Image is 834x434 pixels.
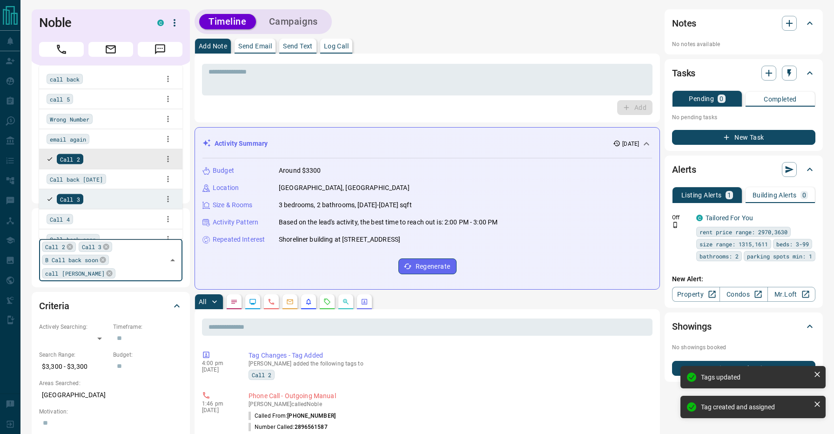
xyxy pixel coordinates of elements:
[689,95,714,102] p: Pending
[249,351,649,360] p: Tag Changes - Tag Added
[199,43,227,49] p: Add Note
[727,192,731,198] p: 1
[249,423,328,431] p: Number Called:
[672,12,815,34] div: Notes
[268,298,275,305] svg: Calls
[157,20,164,26] div: condos.ca
[279,200,412,210] p: 3 bedrooms, 2 bathrooms, [DATE]-[DATE] sqft
[398,258,457,274] button: Regenerate
[50,175,103,184] span: Call back [DATE]
[672,274,815,284] p: New Alert:
[672,319,712,334] h2: Showings
[39,351,108,359] p: Search Range:
[286,298,294,305] svg: Emails
[252,370,271,380] span: Call 2
[699,239,768,249] span: size range: 1315,1611
[696,215,703,221] div: condos.ca
[39,323,108,331] p: Actively Searching:
[764,96,797,102] p: Completed
[361,298,368,305] svg: Agent Actions
[39,15,143,30] h1: Noble
[672,40,815,48] p: No notes available
[305,298,312,305] svg: Listing Alerts
[720,287,767,302] a: Condos
[706,214,753,222] a: Tailored For You
[672,315,815,338] div: Showings
[50,75,80,84] span: call back
[672,66,695,81] h2: Tasks
[202,360,235,366] p: 4:00 pm
[324,43,349,49] p: Log Call
[260,14,327,29] button: Campaigns
[199,298,206,305] p: All
[42,255,109,265] div: B Call back soon
[82,242,102,251] span: Call 3
[60,195,80,204] span: Call 3
[776,239,809,249] span: beds: 3-99
[215,139,268,149] p: Activity Summary
[230,298,238,305] svg: Notes
[45,242,65,251] span: Call 2
[699,227,787,237] span: rent price range: 2970,3630
[747,251,812,261] span: parking spots min: 1
[39,359,108,374] p: $3,300 - $3,300
[213,166,234,176] p: Budget
[802,192,806,198] p: 0
[202,400,235,407] p: 1:46 pm
[672,213,691,222] p: Off
[672,162,696,177] h2: Alerts
[202,366,235,373] p: [DATE]
[672,16,696,31] h2: Notes
[42,268,115,278] div: call [PERSON_NAME]
[213,183,239,193] p: Location
[672,343,815,352] p: No showings booked
[287,413,336,419] span: [PHONE_NUMBER]
[701,403,810,411] div: Tag created and assigned
[213,200,253,210] p: Size & Rooms
[39,387,182,403] p: [GEOGRAPHIC_DATA]
[279,183,410,193] p: [GEOGRAPHIC_DATA], [GEOGRAPHIC_DATA]
[199,14,256,29] button: Timeline
[672,222,679,228] svg: Push Notification Only
[113,351,182,359] p: Budget:
[238,43,272,49] p: Send Email
[202,407,235,414] p: [DATE]
[249,360,649,367] p: [PERSON_NAME] added the following tags to
[50,215,70,224] span: Call 4
[672,287,720,302] a: Property
[323,298,331,305] svg: Requests
[50,95,70,104] span: call 5
[79,242,113,252] div: Call 3
[249,391,649,401] p: Phone Call - Outgoing Manual
[753,192,797,198] p: Building Alerts
[699,251,739,261] span: bathrooms: 2
[39,295,182,317] div: Criteria
[42,242,76,252] div: Call 2
[202,135,652,152] div: Activity Summary[DATE]
[166,254,179,267] button: Close
[39,379,182,387] p: Areas Searched:
[45,269,105,278] span: call [PERSON_NAME]
[279,166,321,176] p: Around $3300
[50,115,89,124] span: Wrong Number
[342,298,350,305] svg: Opportunities
[767,287,815,302] a: Mr.Loft
[60,155,80,164] span: Call 2
[213,235,265,244] p: Repeated Interest
[295,424,328,430] span: 2896561587
[672,158,815,181] div: Alerts
[213,217,258,227] p: Activity Pattern
[138,42,182,57] span: Message
[39,298,69,313] h2: Criteria
[45,255,98,264] span: B Call back soon
[672,110,815,124] p: No pending tasks
[672,62,815,84] div: Tasks
[672,361,815,376] button: New Showing
[88,42,133,57] span: Email
[50,235,96,244] span: Call back soon
[681,192,722,198] p: Listing Alerts
[249,401,649,407] p: [PERSON_NAME] called Noble
[701,373,810,381] div: Tags updated
[720,95,723,102] p: 0
[39,42,84,57] span: Call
